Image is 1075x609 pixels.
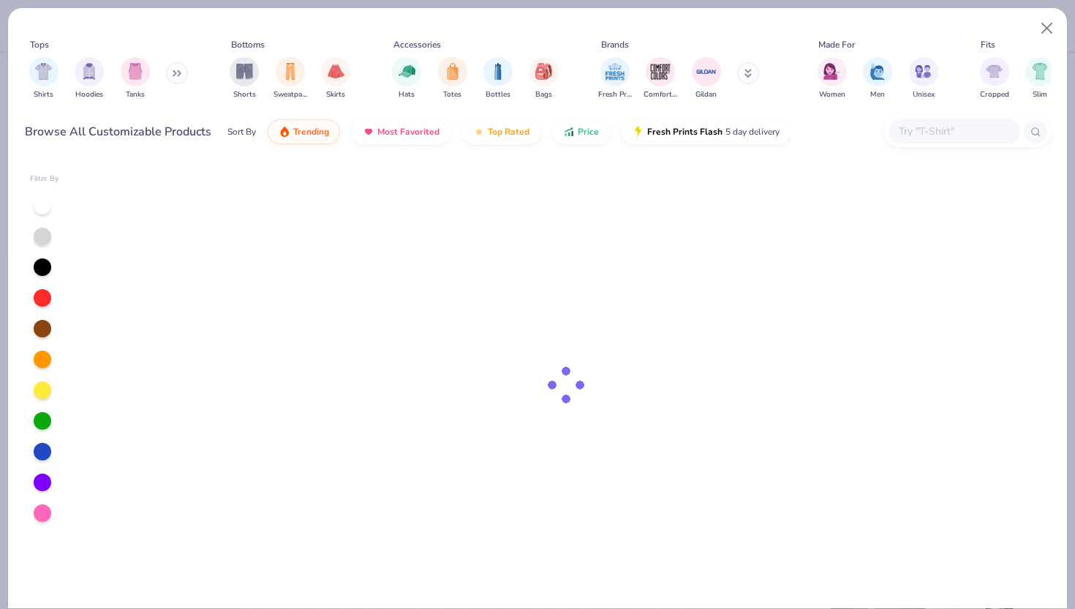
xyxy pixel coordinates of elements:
img: Fresh Prints Image [604,61,626,83]
span: Hats [399,89,415,100]
div: filter for Fresh Prints [598,57,632,100]
img: most_fav.gif [363,126,374,138]
img: Shirts Image [35,63,52,80]
button: filter button [692,57,721,100]
button: filter button [863,57,892,100]
img: Sweatpants Image [282,63,298,80]
img: Gildan Image [695,61,717,83]
button: filter button [980,57,1009,100]
div: filter for Tanks [121,57,150,100]
img: Tanks Image [127,63,143,80]
span: Men [870,89,885,100]
span: Fresh Prints Flash [647,126,723,138]
button: filter button [529,57,559,100]
img: Comfort Colors Image [649,61,671,83]
div: filter for Hoodies [75,57,104,100]
img: Cropped Image [986,63,1003,80]
button: filter button [392,57,421,100]
span: Shirts [34,89,53,100]
span: Unisex [913,89,935,100]
img: Bags Image [535,63,551,80]
div: filter for Women [818,57,847,100]
button: filter button [644,57,677,100]
span: Price [578,126,599,138]
button: Fresh Prints Flash5 day delivery [622,119,791,144]
button: filter button [818,57,847,100]
div: filter for Men [863,57,892,100]
button: filter button [274,57,307,100]
span: Trending [293,126,329,138]
img: Slim Image [1032,63,1048,80]
button: Trending [268,119,340,144]
button: filter button [483,57,513,100]
img: TopRated.gif [473,126,485,138]
div: filter for Shorts [230,57,259,100]
button: filter button [321,57,350,100]
div: filter for Slim [1025,57,1055,100]
img: Hoodies Image [81,63,97,80]
div: Accessories [393,38,441,51]
div: filter for Comfort Colors [644,57,677,100]
span: Shorts [233,89,256,100]
div: filter for Bottles [483,57,513,100]
span: Bags [535,89,552,100]
img: Women Image [823,63,840,80]
div: Fits [981,38,995,51]
span: Women [819,89,845,100]
div: Sort By [227,125,256,138]
img: Men Image [870,63,886,80]
button: Top Rated [462,119,540,144]
div: filter for Skirts [321,57,350,100]
span: Gildan [695,89,717,100]
div: filter for Shirts [29,57,59,100]
div: filter for Unisex [909,57,938,100]
span: Sweatpants [274,89,307,100]
span: Cropped [980,89,1009,100]
div: Tops [30,38,49,51]
img: Skirts Image [328,63,344,80]
div: Bottoms [231,38,265,51]
span: Bottles [486,89,510,100]
button: filter button [438,57,467,100]
div: filter for Hats [392,57,421,100]
img: Totes Image [445,63,461,80]
button: filter button [1025,57,1055,100]
div: filter for Gildan [692,57,721,100]
div: Browse All Customizable Products [25,123,211,141]
button: filter button [598,57,632,100]
div: Brands [601,38,629,51]
span: Hoodies [75,89,103,100]
span: Most Favorited [377,126,440,138]
div: filter for Sweatpants [274,57,307,100]
button: Close [1033,15,1061,42]
div: filter for Totes [438,57,467,100]
button: filter button [230,57,259,100]
div: filter for Bags [529,57,559,100]
button: Price [552,119,610,144]
img: Bottles Image [490,63,506,80]
span: Fresh Prints [598,89,632,100]
span: 5 day delivery [725,124,780,141]
input: Try "T-Shirt" [897,123,1010,140]
div: Filter By [30,173,59,184]
button: filter button [909,57,938,100]
button: Most Favorited [352,119,450,144]
img: Hats Image [399,63,415,80]
span: Slim [1033,89,1047,100]
button: filter button [121,57,150,100]
button: filter button [75,57,104,100]
img: trending.gif [279,126,290,138]
span: Tanks [126,89,145,100]
div: filter for Cropped [980,57,1009,100]
span: Skirts [326,89,345,100]
img: Shorts Image [236,63,253,80]
span: Top Rated [488,126,529,138]
img: Unisex Image [915,63,932,80]
div: Made For [818,38,855,51]
img: flash.gif [633,126,644,138]
button: filter button [29,57,59,100]
span: Comfort Colors [644,89,677,100]
span: Totes [443,89,461,100]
